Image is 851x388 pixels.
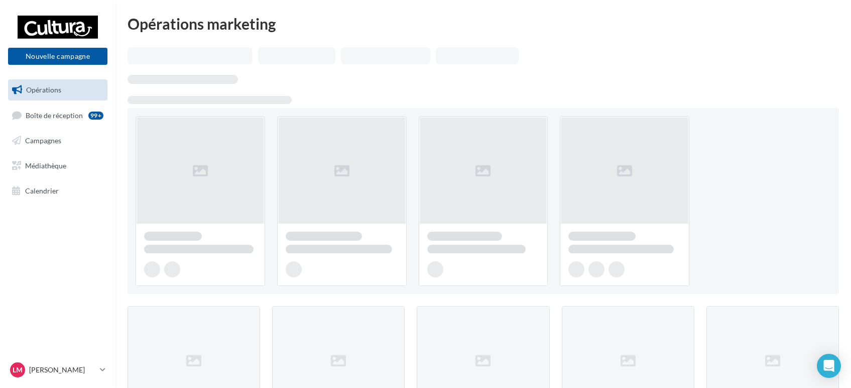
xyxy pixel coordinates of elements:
a: Boîte de réception99+ [6,105,109,126]
span: LM [13,365,23,375]
span: Opérations [26,85,61,94]
a: Campagnes [6,130,109,151]
span: Boîte de réception [26,111,83,119]
span: Calendrier [25,186,59,195]
span: Campagnes [25,136,61,145]
button: Nouvelle campagne [8,48,107,65]
p: [PERSON_NAME] [29,365,96,375]
div: 99+ [88,112,103,120]
a: Opérations [6,79,109,101]
a: Calendrier [6,180,109,202]
div: Opérations marketing [128,16,839,31]
div: Open Intercom Messenger [817,354,841,378]
span: Médiathèque [25,161,66,170]
a: LM [PERSON_NAME] [8,360,107,379]
a: Médiathèque [6,155,109,176]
